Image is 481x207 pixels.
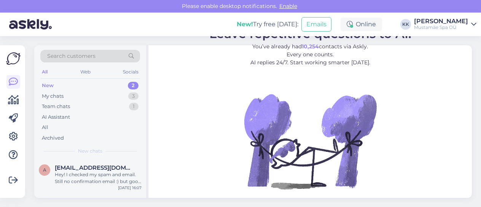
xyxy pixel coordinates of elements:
div: Try free [DATE]: [237,20,298,29]
span: New chats [78,148,102,154]
div: Mustamäe Spa OÜ [414,24,468,30]
div: Archived [42,134,64,142]
div: Online [341,18,382,31]
div: New [42,82,54,89]
div: [PERSON_NAME] [414,18,468,24]
div: Socials [121,67,140,77]
button: Emails [301,17,331,32]
span: a [43,167,46,173]
div: KK [400,19,411,30]
div: My chats [42,92,64,100]
span: Search customers [47,52,96,60]
div: Team chats [42,103,70,110]
div: 1 [129,103,139,110]
div: Hey! I checked my spam and email. Still no confirmation email :) but good to know its logged in t... [55,171,142,185]
div: AI Assistant [42,113,70,121]
p: You’ve already had contacts via Askly. Every one counts. AI replies 24/7. Start working smarter [... [209,43,411,67]
span: Enable [277,3,299,10]
b: 10,254 [302,43,319,50]
img: Askly Logo [6,51,21,66]
div: All [42,124,48,131]
a: [PERSON_NAME]Mustamäe Spa OÜ [414,18,476,30]
div: All [40,67,49,77]
div: 2 [128,82,139,89]
b: New! [237,21,253,28]
div: [DATE] 16:07 [118,185,142,191]
div: 3 [128,92,139,100]
div: Web [79,67,92,77]
span: ayeshanoor1596@gmail.com [55,164,134,171]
